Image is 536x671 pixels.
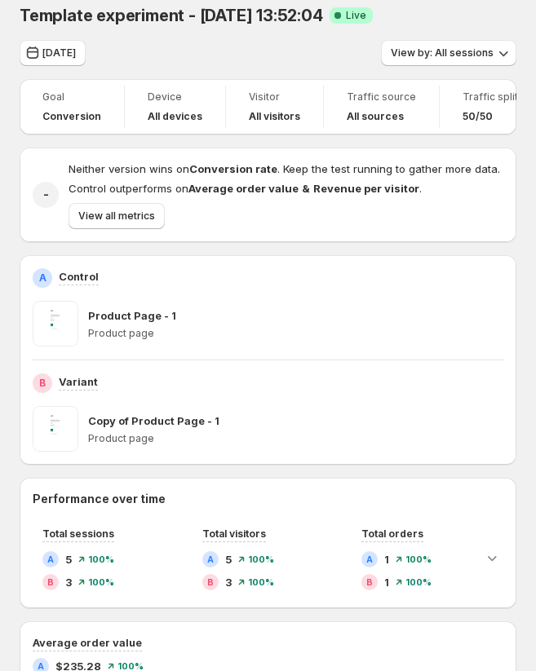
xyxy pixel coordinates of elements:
[33,301,78,347] img: Product Page - 1
[69,182,422,195] span: Control outperforms on .
[248,554,274,564] span: 100%
[33,406,78,452] img: Copy of Product Page - 1
[148,90,202,104] span: Device
[366,577,373,587] h2: B
[148,89,202,125] a: DeviceAll devices
[346,9,366,22] span: Live
[313,182,419,195] strong: Revenue per visitor
[20,40,86,66] button: [DATE]
[65,574,72,590] span: 3
[47,577,54,587] h2: B
[88,413,219,429] p: Copy of Product Page - 1
[225,551,232,567] span: 5
[248,577,274,587] span: 100%
[42,110,101,123] span: Conversion
[405,577,432,587] span: 100%
[207,554,214,564] h2: A
[384,551,389,567] span: 1
[59,268,99,285] p: Control
[42,528,114,540] span: Total sessions
[463,110,493,123] span: 50/50
[148,110,202,123] h4: All devices
[202,528,266,540] span: Total visitors
[302,182,310,195] strong: &
[78,210,155,223] span: View all metrics
[88,327,503,340] p: Product page
[249,90,300,104] span: Visitor
[188,182,299,195] strong: Average order value
[20,6,323,25] span: Template experiment - [DATE] 13:52:04
[391,46,494,60] span: View by: All sessions
[249,110,300,123] h4: All visitors
[42,46,76,60] span: [DATE]
[43,187,49,203] h2: -
[38,661,44,671] h2: A
[189,162,277,175] strong: Conversion rate
[88,577,114,587] span: 100%
[347,89,416,125] a: Traffic sourceAll sources
[347,90,416,104] span: Traffic source
[39,271,47,285] h2: A
[88,432,503,445] p: Product page
[384,574,389,590] span: 1
[33,491,503,507] h2: Performance over time
[39,377,46,390] h2: B
[366,554,373,564] h2: A
[33,634,142,651] h3: Average order value
[225,574,232,590] span: 3
[463,89,518,125] a: Traffic split50/50
[249,89,300,125] a: VisitorAll visitors
[59,373,98,390] p: Variant
[207,577,214,587] h2: B
[69,162,500,175] span: Neither version wins on . Keep the test running to gather more data.
[117,661,144,671] span: 100%
[405,554,432,564] span: 100%
[347,110,404,123] h4: All sources
[47,554,54,564] h2: A
[88,554,114,564] span: 100%
[479,545,505,571] button: Expand chart
[361,528,423,540] span: Total orders
[69,203,165,229] button: View all metrics
[463,90,518,104] span: Traffic split
[381,40,516,66] button: View by: All sessions
[42,90,101,104] span: Goal
[65,551,72,567] span: 5
[88,307,176,324] p: Product Page - 1
[42,89,101,125] a: GoalConversion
